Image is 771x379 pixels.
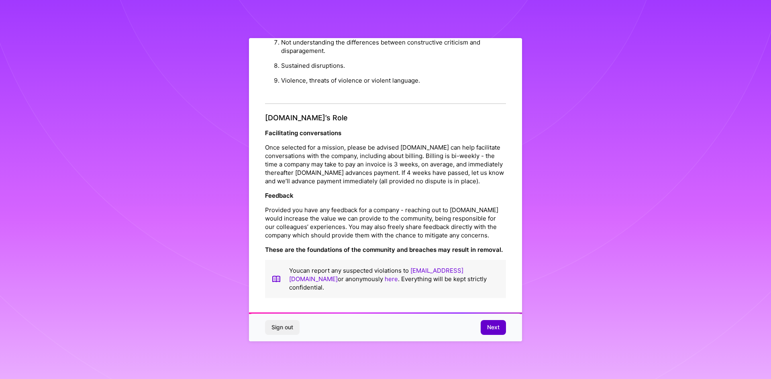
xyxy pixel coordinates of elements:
[281,35,506,58] li: Not understanding the differences between constructive criticism and disparagement.
[289,266,500,292] p: You can report any suspected violations to or anonymously . Everything will be kept strictly conf...
[265,246,503,253] strong: These are the foundations of the community and breaches may result in removal.
[271,266,281,292] img: book icon
[289,267,463,283] a: [EMAIL_ADDRESS][DOMAIN_NAME]
[265,129,341,137] strong: Facilitating conversations
[281,73,506,88] li: Violence, threats of violence or violent language.
[481,320,506,334] button: Next
[271,323,293,331] span: Sign out
[281,58,506,73] li: Sustained disruptions.
[265,192,294,199] strong: Feedback
[265,143,506,185] p: Once selected for a mission, please be advised [DOMAIN_NAME] can help facilitate conversations wi...
[265,206,506,239] p: Provided you have any feedback for a company - reaching out to [DOMAIN_NAME] would increase the v...
[385,275,398,283] a: here
[487,323,500,331] span: Next
[265,320,300,334] button: Sign out
[265,113,506,122] h4: [DOMAIN_NAME]’s Role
